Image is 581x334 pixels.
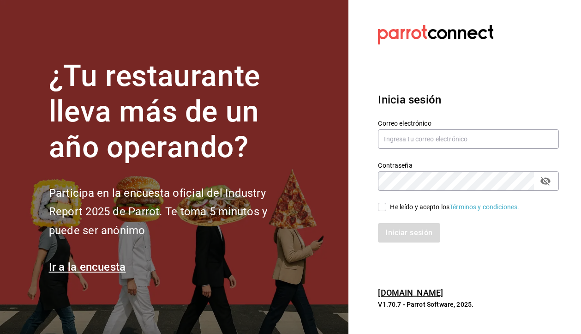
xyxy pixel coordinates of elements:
label: Contraseña [378,162,559,169]
p: V1.70.7 - Parrot Software, 2025. [378,300,559,309]
div: He leído y acepto los [390,202,519,212]
h1: ¿Tu restaurante lleva más de un año operando? [49,59,298,165]
a: Términos y condiciones. [449,203,519,211]
button: passwordField [538,173,553,189]
a: Ir a la encuesta [49,261,126,273]
label: Correo electrónico [378,120,559,127]
h2: Participa en la encuesta oficial del Industry Report 2025 de Parrot. Te toma 5 minutos y puede se... [49,184,298,240]
h3: Inicia sesión [378,91,559,108]
input: Ingresa tu correo electrónico [378,129,559,149]
a: [DOMAIN_NAME] [378,288,443,298]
